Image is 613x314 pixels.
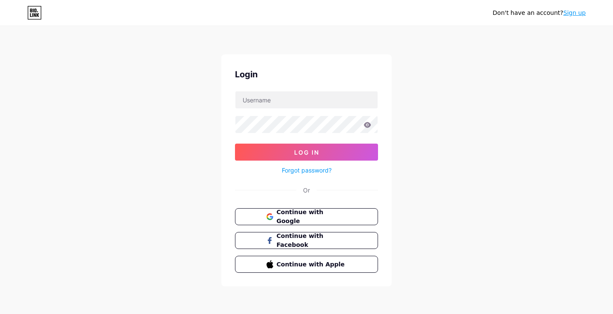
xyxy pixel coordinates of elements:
[277,260,347,269] span: Continue with Apple
[235,144,378,161] button: Log In
[563,9,586,16] a: Sign up
[235,68,378,81] div: Login
[235,256,378,273] button: Continue with Apple
[235,232,378,249] button: Continue with Facebook
[277,232,347,249] span: Continue with Facebook
[277,208,347,226] span: Continue with Google
[294,149,319,156] span: Log In
[493,8,586,17] div: Don't have an account?
[282,166,332,175] a: Forgot password?
[235,208,378,225] button: Continue with Google
[235,91,378,108] input: Username
[303,186,310,195] div: Or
